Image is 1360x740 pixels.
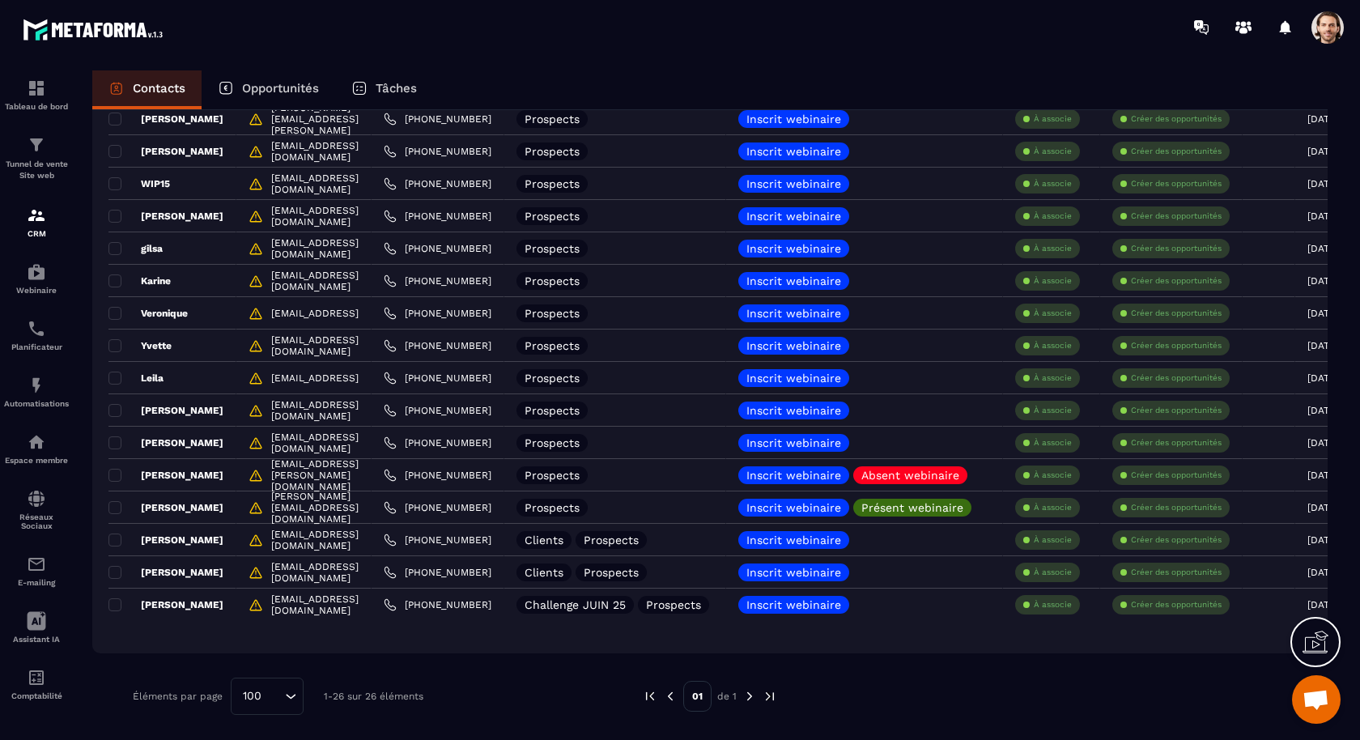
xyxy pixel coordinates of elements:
[384,307,491,320] a: [PHONE_NUMBER]
[1131,372,1222,384] p: Créer des opportunités
[133,691,223,702] p: Éléments par page
[108,598,223,611] p: [PERSON_NAME]
[108,566,223,579] p: [PERSON_NAME]
[4,599,69,656] a: Assistant IA
[746,113,841,125] p: Inscrit webinaire
[1034,437,1072,449] p: À associe
[4,123,69,194] a: formationformationTunnel de vente Site web
[335,70,433,109] a: Tâches
[1131,146,1222,157] p: Créer des opportunités
[1131,340,1222,351] p: Créer des opportunités
[4,512,69,530] p: Réseaux Sociaux
[4,399,69,408] p: Automatisations
[384,501,491,514] a: [PHONE_NUMBER]
[746,243,841,254] p: Inscrit webinaire
[324,691,423,702] p: 1-26 sur 26 éléments
[108,436,223,449] p: [PERSON_NAME]
[1131,567,1222,578] p: Créer des opportunités
[108,274,171,287] p: Karine
[4,542,69,599] a: emailemailE-mailing
[384,404,491,417] a: [PHONE_NUMBER]
[525,599,626,610] p: Challenge JUIN 25
[384,534,491,546] a: [PHONE_NUMBER]
[384,145,491,158] a: [PHONE_NUMBER]
[108,242,163,255] p: gilsa
[4,635,69,644] p: Assistant IA
[746,405,841,416] p: Inscrit webinaire
[746,211,841,222] p: Inscrit webinaire
[525,146,580,157] p: Prospects
[27,432,46,452] img: automations
[525,567,563,578] p: Clients
[861,502,963,513] p: Présent webinaire
[1034,308,1072,319] p: À associe
[1131,470,1222,481] p: Créer des opportunités
[763,689,777,704] img: next
[525,405,580,416] p: Prospects
[4,66,69,123] a: formationformationTableau de bord
[4,159,69,181] p: Tunnel de vente Site web
[4,691,69,700] p: Comptabilité
[108,145,223,158] p: [PERSON_NAME]
[4,307,69,364] a: schedulerschedulerPlanificateur
[27,555,46,574] img: email
[1131,599,1222,610] p: Créer des opportunités
[108,113,223,125] p: [PERSON_NAME]
[108,501,223,514] p: [PERSON_NAME]
[27,668,46,687] img: accountant
[133,81,185,96] p: Contacts
[202,70,335,109] a: Opportunités
[27,489,46,508] img: social-network
[92,70,202,109] a: Contacts
[27,135,46,155] img: formation
[1292,675,1341,724] div: Ouvrir le chat
[108,307,188,320] p: Veronique
[384,598,491,611] a: [PHONE_NUMBER]
[683,681,712,712] p: 01
[384,113,491,125] a: [PHONE_NUMBER]
[27,79,46,98] img: formation
[1034,502,1072,513] p: À associe
[242,81,319,96] p: Opportunités
[108,404,223,417] p: [PERSON_NAME]
[1131,178,1222,189] p: Créer des opportunités
[384,177,491,190] a: [PHONE_NUMBER]
[1131,502,1222,513] p: Créer des opportunités
[384,210,491,223] a: [PHONE_NUMBER]
[1034,567,1072,578] p: À associe
[1034,146,1072,157] p: À associe
[4,250,69,307] a: automationsautomationsWebinaire
[4,578,69,587] p: E-mailing
[746,437,841,449] p: Inscrit webinaire
[861,470,959,481] p: Absent webinaire
[746,534,841,546] p: Inscrit webinaire
[717,690,737,703] p: de 1
[584,534,639,546] p: Prospects
[746,178,841,189] p: Inscrit webinaire
[525,502,580,513] p: Prospects
[1034,275,1072,287] p: À associe
[4,194,69,250] a: formationformationCRM
[584,567,639,578] p: Prospects
[663,689,678,704] img: prev
[1034,340,1072,351] p: À associe
[525,178,580,189] p: Prospects
[376,81,417,96] p: Tâches
[746,599,841,610] p: Inscrit webinaire
[1034,178,1072,189] p: À associe
[746,275,841,287] p: Inscrit webinaire
[525,211,580,222] p: Prospects
[1034,534,1072,546] p: À associe
[1034,211,1072,222] p: À associe
[525,340,580,351] p: Prospects
[108,534,223,546] p: [PERSON_NAME]
[4,286,69,295] p: Webinaire
[27,206,46,225] img: formation
[646,599,701,610] p: Prospects
[742,689,757,704] img: next
[1034,113,1072,125] p: À associe
[1034,405,1072,416] p: À associe
[525,437,580,449] p: Prospects
[643,689,657,704] img: prev
[1131,437,1222,449] p: Créer des opportunités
